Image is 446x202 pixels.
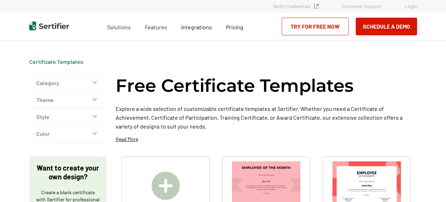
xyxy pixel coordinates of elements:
p: Want to create your own design? [36,164,100,181]
p: Explore a wide selection of customizable certificate templates at Sertifier. Whether you need a C... [116,104,417,131]
span: Pricing [226,24,243,30]
button: Theme [29,91,107,108]
h1: Free Certificate Templates [116,74,354,97]
div: Breadcrumb [29,58,83,65]
button: Category [29,75,107,91]
a: Verify Credentials [273,3,319,9]
p: Read More [116,136,138,143]
img: Create A Blank Certificate [152,172,180,200]
button: Color [29,125,107,142]
a: Try for Free Now [282,18,349,35]
a: Certificate Templates [29,58,83,65]
span: Solutions [107,22,131,31]
a: Integrations [181,22,212,31]
span: Integrations [181,24,212,30]
img: Sertifier | Digital Credentialing Platform [29,22,69,30]
img: Verified [314,4,319,8]
button: Style [29,108,107,125]
a: Login [405,3,417,9]
span: Features [145,22,167,31]
a: Customer Support [342,3,382,9]
a: Pricing [226,22,243,31]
